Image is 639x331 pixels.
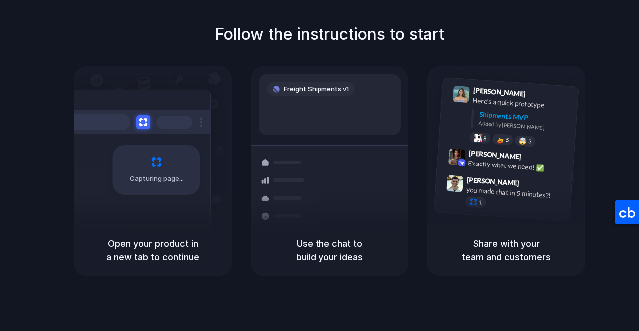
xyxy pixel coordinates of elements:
span: 8 [483,135,487,141]
span: [PERSON_NAME] [467,174,520,188]
span: Capturing page [130,174,185,184]
h5: Share with your team and customers [439,237,573,264]
span: 1 [479,200,482,205]
span: 9:41 AM [529,89,549,101]
h1: Follow the instructions to start [215,22,444,46]
span: [PERSON_NAME] [473,85,526,99]
div: Added by [PERSON_NAME] [478,119,570,134]
span: 9:42 AM [524,152,545,164]
div: Shipments MVP [479,109,571,125]
div: Exactly what we need! ✅ [468,158,568,174]
span: 3 [528,139,532,144]
div: 🤯 [519,137,527,145]
h5: Use the chat to build your ideas [263,237,396,264]
h5: Open your product in a new tab to continue [86,237,220,264]
span: [PERSON_NAME] [468,148,521,162]
div: Here's a quick prototype [472,95,572,112]
span: Freight Shipments v1 [284,84,349,94]
span: 5 [506,137,509,143]
div: you made that in 5 minutes?! [466,184,566,201]
span: 9:47 AM [522,179,543,191]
